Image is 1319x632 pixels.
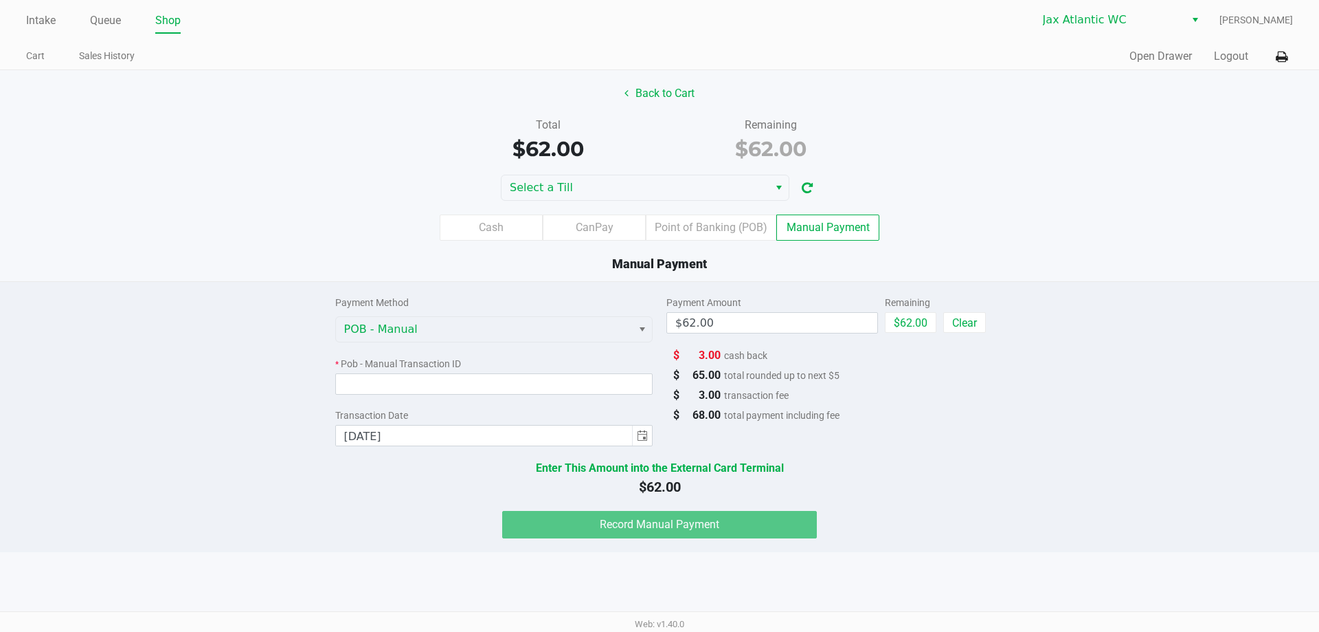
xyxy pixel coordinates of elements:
div: $62.00 [447,133,649,164]
div: Payment Amount [666,296,878,310]
div: Total [447,117,649,133]
span: 65.00 [679,367,721,384]
span: total rounded up to next $5 [724,370,839,381]
span: 3.00 [679,387,721,404]
span: POB - Manual [344,321,624,338]
label: Point of Banking (POB) [646,215,776,241]
a: Queue [90,11,121,30]
div: Remaining [885,296,936,310]
div: Transaction Date [335,408,653,423]
a: Intake [26,11,56,30]
button: Open Drawer [1129,48,1192,65]
span: $ [673,408,679,422]
span: 3.00 [679,347,721,364]
button: Logout [1214,48,1248,65]
span: Select a Till [510,179,760,196]
label: CanPay [543,215,646,241]
div: Remaining [670,117,872,133]
span: [PERSON_NAME] [1219,13,1293,28]
button: Select [632,317,652,342]
button: $62.00 [885,312,936,333]
span: cash back [724,350,767,361]
span: Jax Atlantic WC [1043,12,1177,28]
span: 68.00 [679,407,721,424]
span: $62.00 [335,477,984,497]
span: Enter This Amount into the External Card Terminal [335,460,984,477]
button: Select [1185,8,1205,32]
div: $62.00 [670,133,872,164]
label: Manual Payment [776,215,879,241]
button: Clear [943,312,986,333]
span: $ [673,389,679,402]
button: Toggle calendar [632,426,652,446]
a: Cart [26,47,45,65]
div: Pob - Manual Transaction ID [335,357,653,371]
span: $ [673,349,679,362]
span: Web: v1.40.0 [635,619,684,629]
span: total payment including fee [724,410,839,421]
button: Back to Cart [616,80,703,107]
input: null [336,426,633,447]
div: Payment Method [335,296,653,310]
span: transaction fee [724,390,789,401]
label: Cash [440,215,543,241]
span: $ [673,369,679,382]
button: Select [769,175,789,200]
app-submit-button: Record Manual Payment [502,511,817,538]
a: Shop [155,11,181,30]
a: Sales History [79,47,135,65]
